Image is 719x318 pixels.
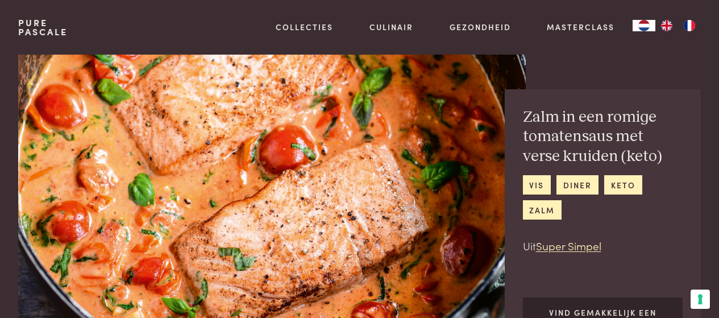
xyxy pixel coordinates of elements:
a: FR [678,20,701,31]
button: Uw voorkeuren voor toestemming voor trackingtechnologieën [691,290,710,309]
a: NL [633,20,655,31]
ul: Language list [655,20,701,31]
a: EN [655,20,678,31]
aside: Language selected: Nederlands [633,20,701,31]
a: diner [556,175,598,194]
a: Super Simpel [536,238,601,253]
a: vis [523,175,551,194]
div: Language [633,20,655,31]
p: Uit [523,238,683,254]
a: Collecties [276,21,333,33]
a: Gezondheid [450,21,511,33]
a: zalm [523,200,562,219]
a: PurePascale [18,18,68,36]
a: keto [604,175,642,194]
a: Masterclass [547,21,614,33]
h2: Zalm in een romige tomatensaus met verse kruiden (keto) [523,108,683,167]
a: Culinair [369,21,413,33]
